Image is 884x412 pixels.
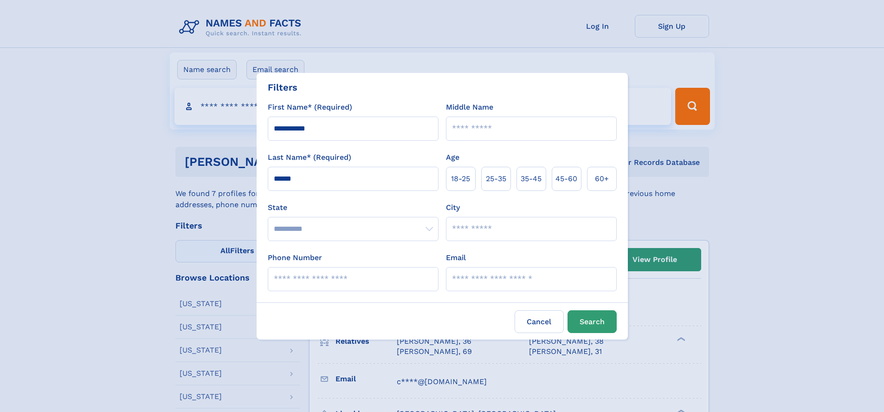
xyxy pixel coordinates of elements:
[451,173,470,184] span: 18‑25
[521,173,542,184] span: 35‑45
[568,310,617,333] button: Search
[486,173,506,184] span: 25‑35
[268,80,297,94] div: Filters
[595,173,609,184] span: 60+
[268,252,322,263] label: Phone Number
[555,173,577,184] span: 45‑60
[446,252,466,263] label: Email
[268,202,439,213] label: State
[268,152,351,163] label: Last Name* (Required)
[446,202,460,213] label: City
[515,310,564,333] label: Cancel
[446,152,459,163] label: Age
[268,102,352,113] label: First Name* (Required)
[446,102,493,113] label: Middle Name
